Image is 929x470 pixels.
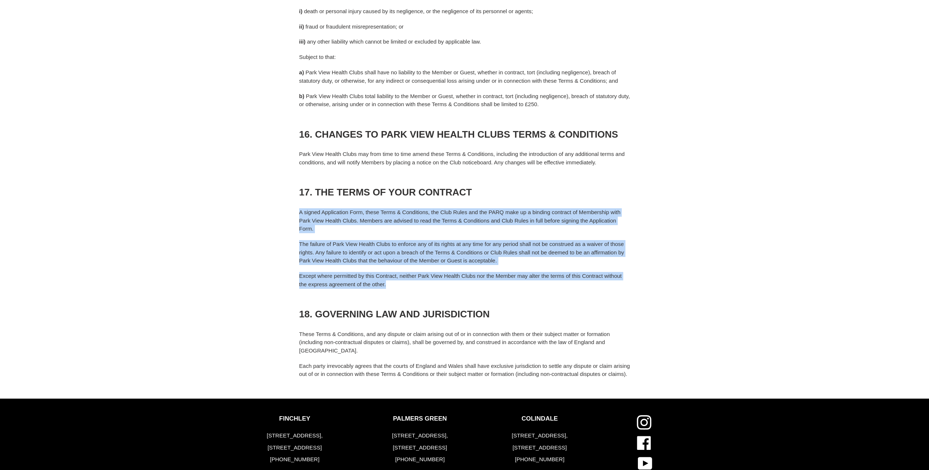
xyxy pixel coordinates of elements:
p: Park View Health Clubs total liability to the Member or Guest, whether in contract, tort (includi... [299,92,630,109]
p: [PHONE_NUMBER] [265,455,325,464]
p: Except where permitted by this Contract, neither Park View Health Clubs nor the Member may alter ... [299,272,630,288]
p: [STREET_ADDRESS], [390,432,450,440]
strong: iii) [299,38,306,45]
p: These Terms & Conditions, and any dispute or claim arising out of or in connection with them or t... [299,330,630,355]
h3: 16. CHANGES TO PARK VIEW HEALTH CLUBS TERMS & CONDITIONS [299,129,630,140]
p: [STREET_ADDRESS] [510,444,570,452]
p: [STREET_ADDRESS] [390,444,450,452]
p: any other liability which cannot be limited or excluded by applicable law. [299,38,630,46]
p: A signed Application Form, these Terms & Conditions, the Club Rules and the PARQ make up a bindin... [299,208,630,233]
p: The failure of Park View Health Clubs to enforce any of its rights at any time for any period sha... [299,240,630,265]
p: Park View Health Clubs shall have no liability to the Member or Guest, whether in contract, tort ... [299,68,630,85]
strong: a) [299,69,304,75]
p: death or personal injury caused by its negligence, or the negligence of its personnel or agents; [299,7,630,16]
p: Each party irrevocably agrees that the courts of England and Wales shall have exclusive jurisdict... [299,362,630,378]
strong: i) [299,8,302,14]
p: PALMERS GREEN [390,415,450,422]
p: [STREET_ADDRESS] [265,444,325,452]
p: [STREET_ADDRESS], [510,432,570,440]
h3: 17. THE TERMS OF YOUR CONTRACT [299,187,630,198]
p: COLINDALE [510,415,570,422]
p: fraud or fraudulent misrepresentation; or [299,23,630,31]
p: FINCHLEY [265,415,325,422]
p: [PHONE_NUMBER] [390,455,450,464]
p: [STREET_ADDRESS], [265,432,325,440]
strong: b) [299,93,304,99]
h3: 18. GOVERNING LAW AND JURISDICTION [299,309,630,320]
p: Park View Health Clubs may from time to time amend these Terms & Conditions, including the introd... [299,150,630,167]
p: [PHONE_NUMBER] [510,455,570,464]
strong: ii) [299,23,304,30]
p: Subject to that: [299,53,630,61]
